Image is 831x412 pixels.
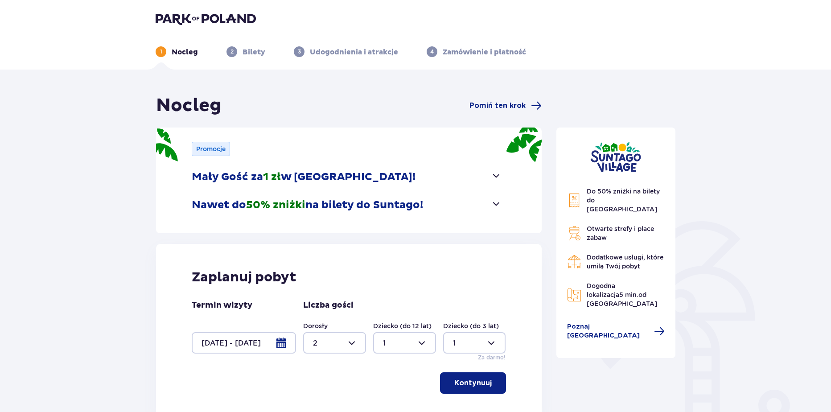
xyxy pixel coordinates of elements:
[230,48,234,56] p: 2
[619,291,638,298] span: 5 min.
[160,48,162,56] p: 1
[590,142,641,173] img: Suntago Village
[192,170,415,184] p: Mały Gość za w [GEOGRAPHIC_DATA]!
[310,47,398,57] p: Udogodnienia i atrakcje
[567,322,649,340] span: Poznaj [GEOGRAPHIC_DATA]
[469,101,526,111] span: Pomiń ten krok
[567,322,665,340] a: Poznaj [GEOGRAPHIC_DATA]
[567,288,581,302] img: Map Icon
[192,269,296,286] p: Zaplanuj pobyt
[156,12,256,25] img: Park of Poland logo
[298,48,301,56] p: 3
[294,46,398,57] div: 3Udogodnienia i atrakcje
[567,193,581,208] img: Discount Icon
[587,254,663,270] span: Dodatkowe usługi, które umilą Twój pobyt
[246,198,305,212] span: 50% zniżki
[156,46,198,57] div: 1Nocleg
[192,300,252,311] p: Termin wizyty
[196,144,226,153] p: Promocje
[587,225,654,241] span: Otwarte strefy i place zabaw
[373,321,432,330] label: Dziecko (do 12 lat)
[443,47,526,57] p: Zamówienie i płatność
[427,46,526,57] div: 4Zamówienie i płatność
[263,170,281,184] span: 1 zł
[469,100,542,111] a: Pomiń ten krok
[443,321,499,330] label: Dziecko (do 3 lat)
[226,46,265,57] div: 2Bilety
[440,372,506,394] button: Kontynuuj
[303,321,328,330] label: Dorosły
[587,188,660,213] span: Do 50% zniżki na bilety do [GEOGRAPHIC_DATA]
[172,47,198,57] p: Nocleg
[567,255,581,269] img: Restaurant Icon
[478,354,506,362] p: Za darmo!
[303,300,354,311] p: Liczba gości
[156,95,222,117] h1: Nocleg
[192,163,502,191] button: Mały Gość za1 złw [GEOGRAPHIC_DATA]!
[567,226,581,240] img: Grill Icon
[587,282,657,307] span: Dogodna lokalizacja od [GEOGRAPHIC_DATA]
[192,191,502,219] button: Nawet do50% zniżkina bilety do Suntago!
[243,47,265,57] p: Bilety
[430,48,434,56] p: 4
[454,378,492,388] p: Kontynuuj
[192,198,423,212] p: Nawet do na bilety do Suntago!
